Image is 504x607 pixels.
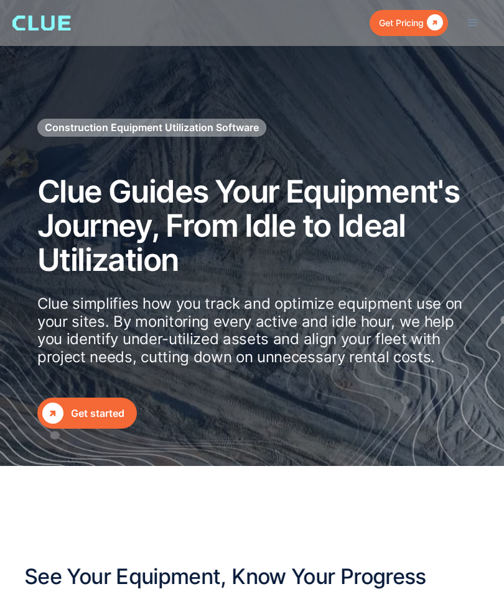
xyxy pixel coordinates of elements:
div:  [424,15,443,30]
h2: Clue Guides Your Equipment's Journey, From Idle to Ideal Utilization [37,175,479,277]
h2: See Your Equipment, Know Your Progress [24,552,478,588]
a: Get Pricing [370,10,448,35]
p: Clue simplifies how you track and optimize equipment use on your sites. By monitoring every activ... [37,295,479,367]
h1: Construction Equipment Utilization Software [45,121,259,134]
a: Get started [37,398,137,429]
div: Get Pricing [379,15,424,30]
div:  [42,403,63,424]
div: menu [454,4,492,42]
div: Get started [71,406,124,421]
